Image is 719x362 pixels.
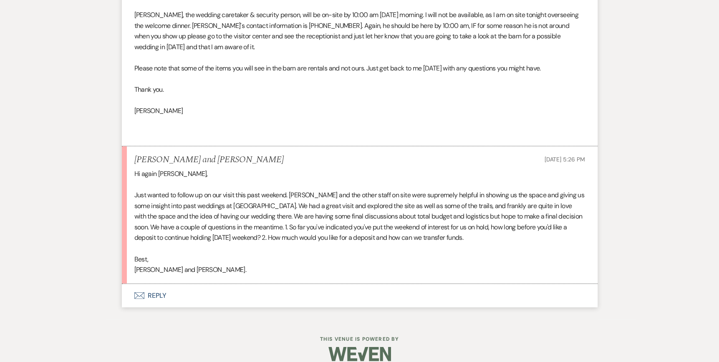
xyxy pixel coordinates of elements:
[134,106,585,116] p: [PERSON_NAME]
[134,84,585,95] p: Thank you.
[134,190,585,243] p: Just wanted to follow up on our visit this past weekend. [PERSON_NAME] and the other staff on sit...
[134,264,585,275] p: [PERSON_NAME] and [PERSON_NAME].
[544,156,585,163] span: [DATE] 5:26 PM
[134,63,585,74] p: Please note that some of the items you will see in the barn are rentals and not ours. Just get ba...
[122,284,598,307] button: Reply
[134,254,585,265] p: Best,
[134,10,585,52] p: [PERSON_NAME], the wedding caretaker & security person, will be on-site by 10:00 am [DATE] mornin...
[134,168,585,179] p: Hi again [PERSON_NAME],
[134,155,284,165] h5: [PERSON_NAME] and [PERSON_NAME]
